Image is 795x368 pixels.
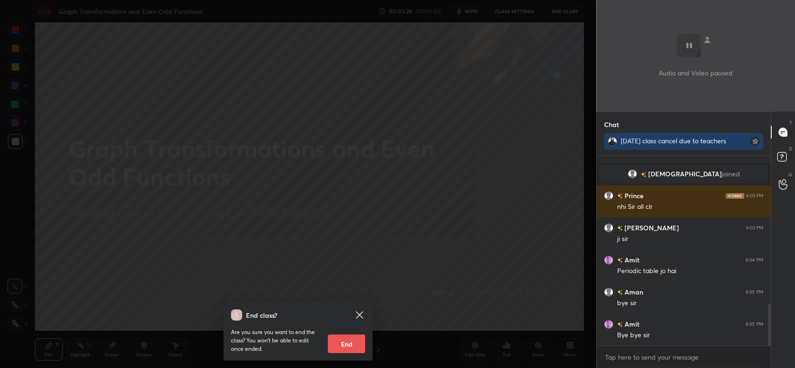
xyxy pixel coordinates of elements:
[641,172,646,177] img: no-rating-badge.077c3623.svg
[746,225,763,231] div: 6:03 PM
[722,170,740,178] span: joined
[746,257,763,263] div: 6:04 PM
[231,328,320,353] p: Are you sure you want to end the class? You won’t be able to edit once ended.
[623,319,639,329] h6: Amit
[604,255,613,265] img: e3305900ba044b03a8ae427bc1b36417.jpg
[746,289,763,295] div: 6:05 PM
[617,226,623,231] img: no-rating-badge.077c3623.svg
[746,321,763,327] div: 6:05 PM
[604,223,613,233] img: default.png
[617,267,763,276] div: Periodic table jo hai
[659,68,733,78] p: Audio and Video paused
[604,320,613,329] img: e3305900ba044b03a8ae427bc1b36417.jpg
[621,137,730,154] div: [DATE] class cancel due to teachers day
[746,193,763,199] div: 6:03 PM
[617,258,623,263] img: no-rating-badge.077c3623.svg
[628,169,637,179] img: default.png
[617,331,763,340] div: Bye bye sir
[597,156,771,346] div: grid
[604,191,613,201] img: default.png
[617,322,623,327] img: no-rating-badge.077c3623.svg
[246,310,277,320] h4: End class?
[623,255,639,265] h6: Amit
[788,171,792,178] p: G
[623,287,643,297] h6: Aman
[617,299,763,308] div: bye sir
[604,288,613,297] img: default.png
[789,145,792,152] p: D
[648,170,722,178] span: [DEMOGRAPHIC_DATA]
[608,137,617,146] img: e00dc300a4f7444a955e410797683dbd.jpg
[617,194,623,199] img: no-rating-badge.077c3623.svg
[789,119,792,126] p: T
[623,191,644,201] h6: Prince
[623,223,679,233] h6: [PERSON_NAME]
[597,112,626,137] p: Chat
[617,234,763,244] div: ji sir
[617,202,763,212] div: nhi Sir all clr
[617,290,623,295] img: no-rating-badge.077c3623.svg
[328,335,365,353] button: End
[726,193,744,199] img: iconic-dark.1390631f.png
